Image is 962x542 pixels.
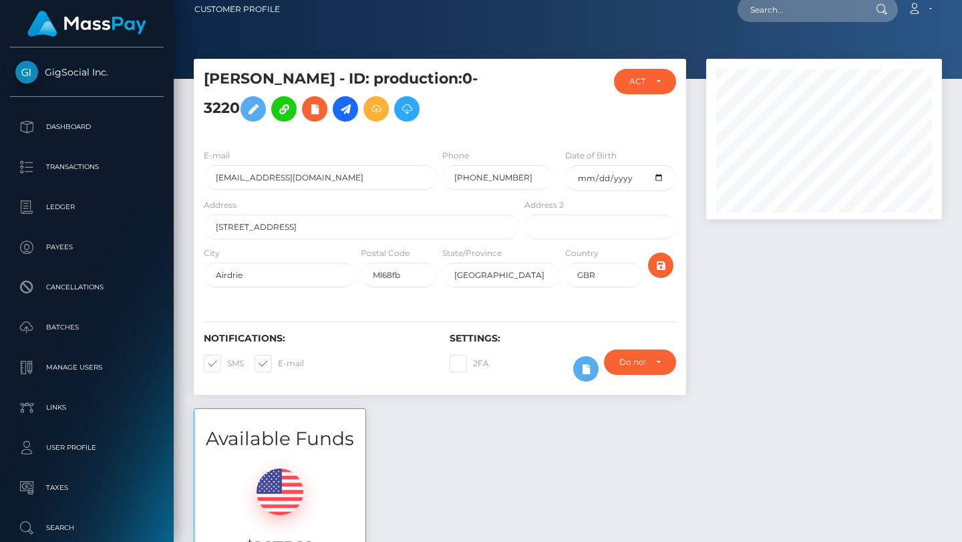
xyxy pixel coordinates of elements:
[15,197,158,217] p: Ledger
[10,150,164,184] a: Transactions
[204,333,430,344] h6: Notifications:
[15,518,158,538] p: Search
[10,351,164,384] a: Manage Users
[565,150,617,162] label: Date of Birth
[333,96,358,122] a: Initiate Payout
[10,110,164,144] a: Dashboard
[604,350,676,375] button: Do not require
[524,199,564,211] label: Address 2
[15,478,158,498] p: Taxes
[629,76,645,87] div: ACTIVE
[15,317,158,337] p: Batches
[10,311,164,344] a: Batches
[10,391,164,424] a: Links
[361,247,410,259] label: Postal Code
[15,117,158,137] p: Dashboard
[204,69,512,128] h5: [PERSON_NAME] - ID: production:0-3220
[614,69,676,94] button: ACTIVE
[194,426,365,452] h3: Available Funds
[257,468,303,515] img: USD.png
[619,357,645,368] div: Do not require
[10,471,164,505] a: Taxes
[204,199,236,211] label: Address
[15,237,158,257] p: Payees
[27,11,146,37] img: MassPay Logo
[450,355,489,372] label: 2FA
[204,150,230,162] label: E-mail
[10,231,164,264] a: Payees
[15,61,38,84] img: GigSocial Inc.
[15,157,158,177] p: Transactions
[442,247,502,259] label: State/Province
[450,333,675,344] h6: Settings:
[15,438,158,458] p: User Profile
[255,355,304,372] label: E-mail
[204,355,244,372] label: SMS
[565,247,599,259] label: Country
[15,277,158,297] p: Cancellations
[442,150,469,162] label: Phone
[15,358,158,378] p: Manage Users
[10,190,164,224] a: Ledger
[15,398,158,418] p: Links
[10,431,164,464] a: User Profile
[204,247,220,259] label: City
[10,271,164,304] a: Cancellations
[10,66,164,78] span: GigSocial Inc.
